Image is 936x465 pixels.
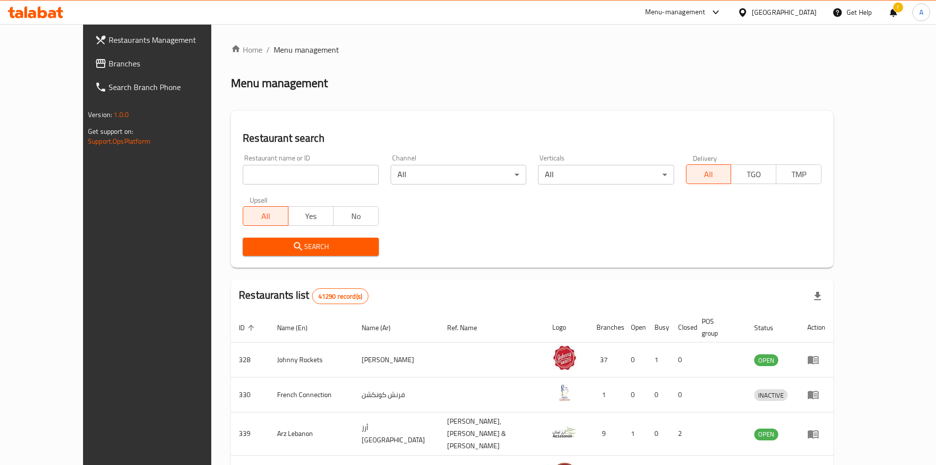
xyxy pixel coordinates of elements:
label: Upsell [250,196,268,203]
th: Open [623,312,647,342]
td: 9 [589,412,623,456]
span: OPEN [754,429,778,440]
td: فرنش كونكشن [354,377,439,412]
td: 1 [589,377,623,412]
a: Restaurants Management [87,28,239,52]
span: Yes [292,209,330,223]
span: Branches [109,58,231,69]
span: TMP [780,167,818,182]
button: TMP [776,164,822,184]
img: French Connection [552,380,577,405]
span: 41290 record(s) [312,292,368,301]
span: All [690,167,728,182]
label: Delivery [693,155,717,161]
span: Name (Ar) [362,322,403,334]
td: [PERSON_NAME] [354,342,439,377]
div: Menu [807,428,825,440]
button: All [243,206,288,226]
span: Get support on: [88,125,133,138]
span: No [338,209,375,223]
th: Logo [544,312,589,342]
td: 0 [623,342,647,377]
span: Status [754,322,786,334]
th: Branches [589,312,623,342]
img: Johnny Rockets [552,345,577,370]
div: Menu [807,389,825,401]
div: [GEOGRAPHIC_DATA] [752,7,817,18]
a: Search Branch Phone [87,75,239,99]
span: Menu management [274,44,339,56]
th: Busy [647,312,670,342]
div: Menu-management [645,6,706,18]
td: 0 [647,377,670,412]
span: All [247,209,284,223]
td: 37 [589,342,623,377]
span: Name (En) [277,322,320,334]
td: 0 [623,377,647,412]
button: Yes [288,206,334,226]
td: [PERSON_NAME],[PERSON_NAME] & [PERSON_NAME] [439,412,545,456]
div: OPEN [754,429,778,440]
h2: Restaurants list [239,288,369,304]
td: 339 [231,412,269,456]
a: Branches [87,52,239,75]
td: 328 [231,342,269,377]
td: Arz Lebanon [269,412,354,456]
span: 1.0.0 [113,108,129,121]
span: TGO [735,167,772,182]
td: 0 [670,342,694,377]
span: INACTIVE [754,390,788,401]
span: A [919,7,923,18]
span: Version: [88,108,112,121]
span: OPEN [754,355,778,366]
nav: breadcrumb [231,44,833,56]
td: French Connection [269,377,354,412]
li: / [266,44,270,56]
div: All [391,165,526,185]
div: Total records count [312,288,369,304]
span: Search Branch Phone [109,81,231,93]
div: Export file [806,284,829,308]
span: ID [239,322,257,334]
th: Action [799,312,833,342]
td: 1 [647,342,670,377]
h2: Menu management [231,75,328,91]
button: No [333,206,379,226]
button: TGO [731,164,776,184]
a: Support.OpsPlatform [88,135,150,148]
input: Search for restaurant name or ID.. [243,165,378,185]
td: 0 [647,412,670,456]
span: Ref. Name [447,322,490,334]
h2: Restaurant search [243,131,822,146]
button: Search [243,238,378,256]
div: All [538,165,674,185]
img: Arz Lebanon [552,420,577,444]
span: Restaurants Management [109,34,231,46]
span: POS group [702,315,735,339]
td: 1 [623,412,647,456]
th: Closed [670,312,694,342]
td: أرز [GEOGRAPHIC_DATA] [354,412,439,456]
span: Search [251,241,370,253]
td: 0 [670,377,694,412]
td: Johnny Rockets [269,342,354,377]
td: 2 [670,412,694,456]
a: Home [231,44,262,56]
td: 330 [231,377,269,412]
button: All [686,164,732,184]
